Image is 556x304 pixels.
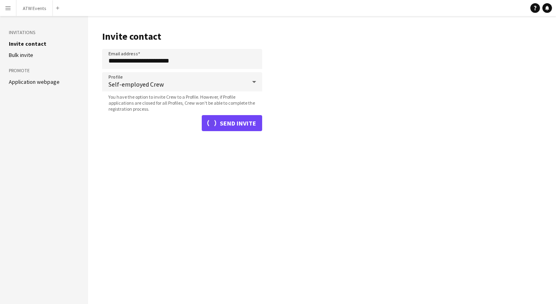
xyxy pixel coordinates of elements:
span: Self-employed Crew [108,80,246,88]
a: Bulk invite [9,51,33,59]
button: ATW Events [16,0,53,16]
span: You have the option to invite Crew to a Profile. However, if Profile applications are closed for ... [102,94,262,112]
h3: Invitations [9,29,79,36]
a: Invite contact [9,40,46,47]
button: Send invite [202,115,262,131]
h3: Promote [9,67,79,74]
h1: Invite contact [102,30,262,43]
a: Application webpage [9,78,60,85]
